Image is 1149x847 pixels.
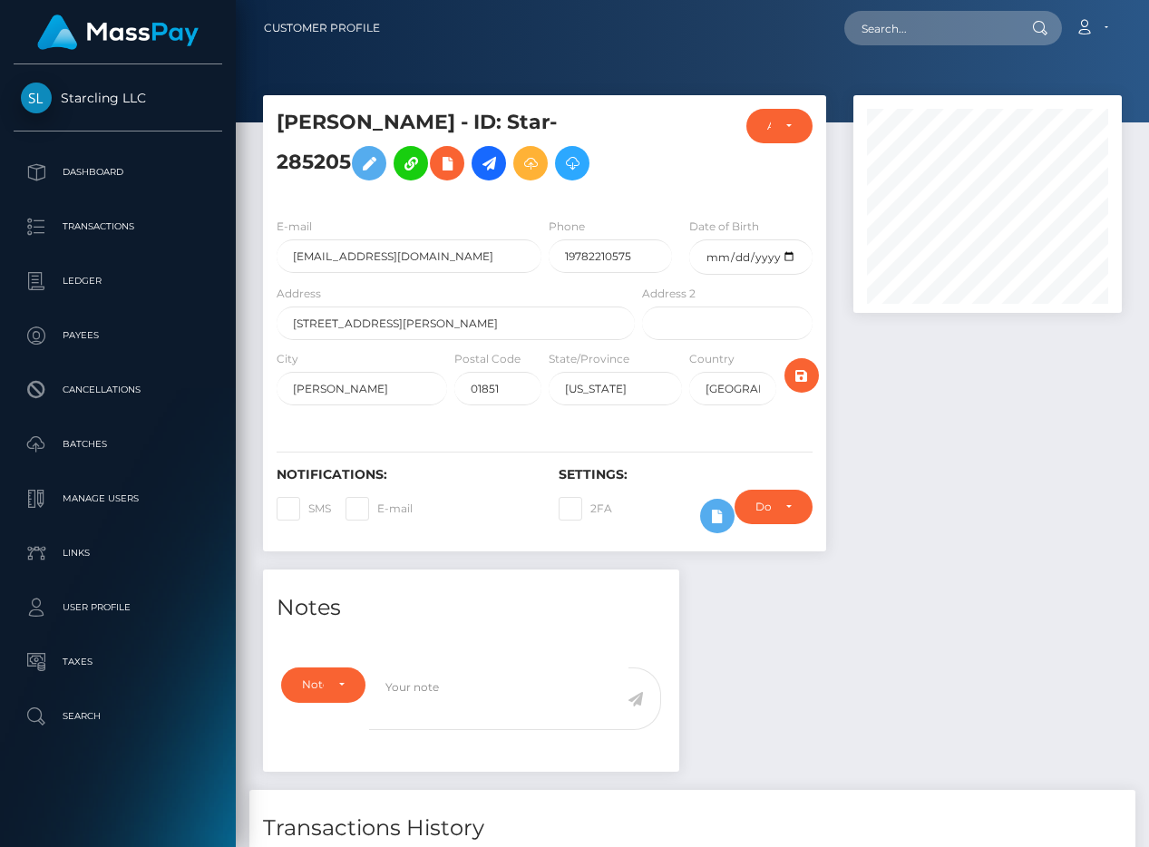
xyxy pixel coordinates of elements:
[21,322,215,349] p: Payees
[559,467,813,482] h6: Settings:
[14,204,222,249] a: Transactions
[277,467,531,482] h6: Notifications:
[346,497,413,521] label: E-mail
[549,219,585,235] label: Phone
[14,639,222,685] a: Taxes
[14,694,222,739] a: Search
[642,286,696,302] label: Address 2
[14,150,222,195] a: Dashboard
[559,497,612,521] label: 2FA
[14,422,222,467] a: Batches
[549,351,629,367] label: State/Province
[263,813,1122,844] h4: Transactions History
[277,351,298,367] label: City
[277,497,331,521] label: SMS
[21,159,215,186] p: Dashboard
[14,313,222,358] a: Payees
[14,258,222,304] a: Ledger
[844,11,1015,45] input: Search...
[14,531,222,576] a: Links
[21,431,215,458] p: Batches
[277,109,625,190] h5: [PERSON_NAME] - ID: Star-285205
[21,703,215,730] p: Search
[21,83,52,113] img: Starcling LLC
[281,667,365,702] button: Note Type
[454,351,521,367] label: Postal Code
[21,268,215,295] p: Ledger
[14,367,222,413] a: Cancellations
[37,15,199,50] img: MassPay Logo
[21,594,215,621] p: User Profile
[302,677,324,692] div: Note Type
[264,9,380,47] a: Customer Profile
[767,119,772,133] div: ACTIVE
[472,146,506,180] a: Initiate Payout
[689,351,735,367] label: Country
[277,219,312,235] label: E-mail
[735,490,813,524] button: Do not require
[746,109,813,143] button: ACTIVE
[14,585,222,630] a: User Profile
[755,500,771,514] div: Do not require
[21,376,215,404] p: Cancellations
[21,485,215,512] p: Manage Users
[689,219,759,235] label: Date of Birth
[277,286,321,302] label: Address
[21,213,215,240] p: Transactions
[21,540,215,567] p: Links
[14,476,222,521] a: Manage Users
[277,592,666,624] h4: Notes
[21,648,215,676] p: Taxes
[14,90,222,106] span: Starcling LLC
